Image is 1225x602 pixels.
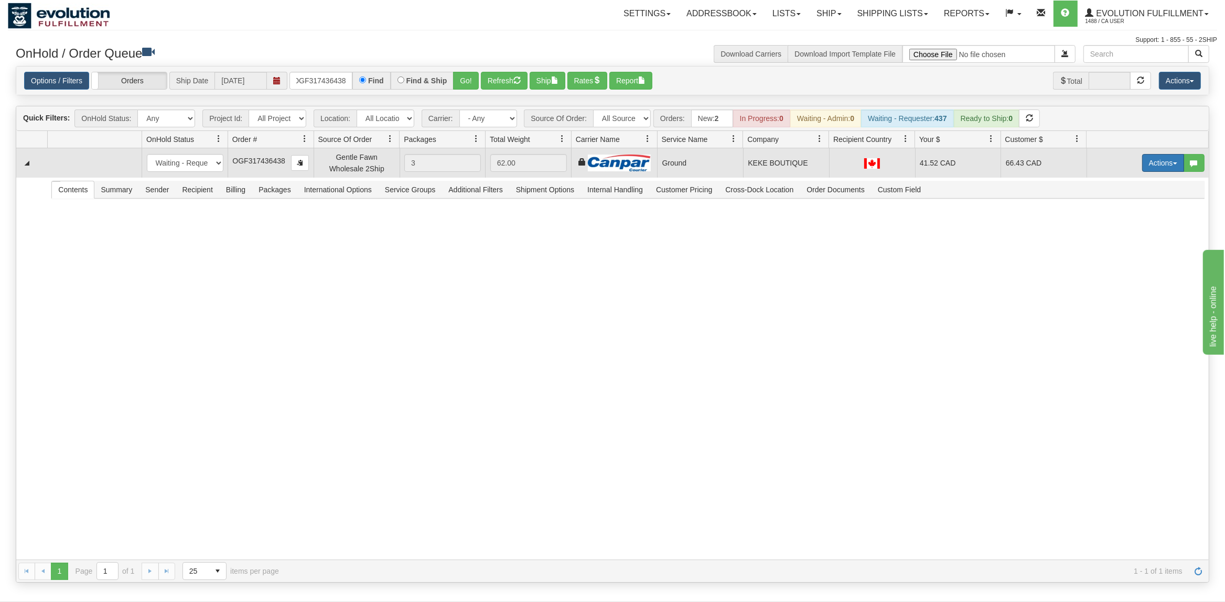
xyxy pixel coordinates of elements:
span: Additional Filters [442,181,509,198]
label: Quick Filters: [23,113,70,123]
div: live help - online [8,6,97,19]
span: items per page [182,562,279,580]
td: Ground [657,148,743,178]
span: Carrier Name [576,134,620,145]
a: Order # filter column settings [296,130,314,148]
span: Source Of Order: [524,110,593,127]
a: Total Weight filter column settings [553,130,571,148]
span: Packages [404,134,436,145]
strong: 0 [779,114,783,123]
img: Canpar [588,155,651,171]
span: Your $ [919,134,940,145]
input: Search [1083,45,1189,63]
a: Reports [936,1,997,27]
input: Order # [289,72,352,90]
span: Source Of Order [318,134,372,145]
a: Download Import Template File [794,50,896,58]
strong: 437 [934,114,947,123]
span: select [209,563,226,579]
button: Go! [453,72,479,90]
span: Packages [252,181,297,198]
td: 41.52 CAD [915,148,1001,178]
a: Settings [616,1,679,27]
span: Page sizes drop down [182,562,227,580]
span: Company [747,134,779,145]
span: Summary [94,181,138,198]
div: Waiting - Requester: [861,110,953,127]
span: Recipient [176,181,219,198]
div: 3 [404,154,481,172]
span: Internal Handling [581,181,649,198]
span: Total Weight [490,134,530,145]
a: Shipping lists [850,1,936,27]
button: Rates [567,72,608,90]
td: KEKE BOUTIQUE [743,148,829,178]
span: Customer $ [1005,134,1043,145]
span: Service Groups [379,181,442,198]
span: Cross-Dock Location [719,181,800,198]
button: Report [609,72,652,90]
a: Collapse [20,157,34,170]
div: Support: 1 - 855 - 55 - 2SHIP [8,36,1217,45]
img: CA [864,158,880,169]
div: 62.00 [490,154,567,172]
span: Evolution Fulfillment [1094,9,1203,18]
strong: 0 [1008,114,1013,123]
span: Shipment Options [510,181,581,198]
div: Ready to Ship: [954,110,1020,127]
button: Refresh [481,72,528,90]
span: Contents [52,181,94,198]
span: Custom Field [872,181,927,198]
div: In Progress: [733,110,790,127]
button: Actions [1159,72,1201,90]
a: Your $ filter column settings [983,130,1001,148]
span: Billing [220,181,252,198]
a: Download Carriers [721,50,781,58]
a: Lists [765,1,809,27]
label: Find & Ship [406,77,447,84]
span: Total [1053,72,1089,90]
a: Addressbook [679,1,765,27]
a: Refresh [1190,563,1207,579]
span: Recipient Country [833,134,891,145]
a: Recipient Country filter column settings [897,130,915,148]
span: Order Documents [800,181,871,198]
h3: OnHold / Order Queue [16,45,605,60]
button: Search [1188,45,1209,63]
label: Orders [92,72,167,90]
span: Project Id: [202,110,249,127]
a: Evolution Fulfillment 1488 / CA User [1078,1,1217,27]
a: Options / Filters [24,72,89,90]
a: Ship [809,1,849,27]
span: Sender [139,181,175,198]
span: Service Name [662,134,708,145]
a: Packages filter column settings [467,130,485,148]
span: Ship Date [169,72,214,90]
strong: 0 [850,114,854,123]
span: International Options [298,181,378,198]
a: Source Of Order filter column settings [381,130,399,148]
iframe: chat widget [1201,247,1224,354]
span: Page 1 [51,563,68,579]
a: Company filter column settings [811,130,829,148]
button: Ship [530,72,565,90]
button: Copy to clipboard [291,155,309,171]
img: logo1488.jpg [8,3,110,29]
td: 66.43 CAD [1001,148,1087,178]
a: Customer $ filter column settings [1068,130,1086,148]
a: Service Name filter column settings [725,130,743,148]
span: Location: [314,110,357,127]
span: OGF317436438 [232,157,285,165]
span: 1 - 1 of 1 items [294,567,1183,575]
span: OnHold Status: [74,110,137,127]
span: Order # [232,134,257,145]
div: Gentle Fawn Wholesale 2Ship [318,151,395,175]
span: 1488 / CA User [1086,16,1164,27]
span: OnHold Status [146,134,194,145]
span: Carrier: [422,110,459,127]
input: Import [902,45,1055,63]
span: Page of 1 [76,562,135,580]
a: OnHold Status filter column settings [210,130,228,148]
div: Waiting - Admin: [790,110,861,127]
div: New: [691,110,733,127]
